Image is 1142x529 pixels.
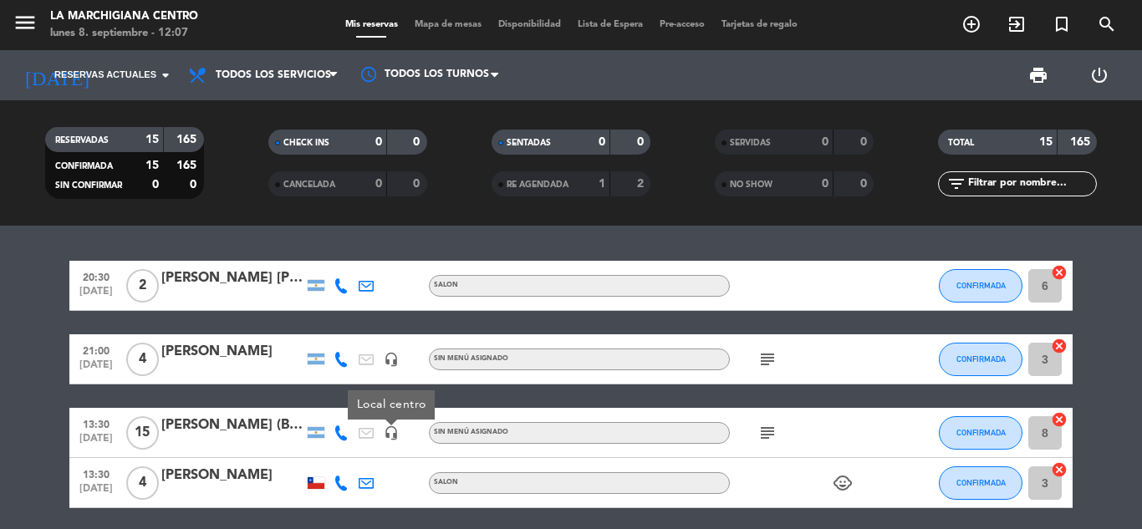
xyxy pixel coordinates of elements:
span: 13:30 [75,414,117,433]
strong: 0 [822,136,828,148]
span: SERVIDAS [730,139,771,147]
div: [PERSON_NAME] (Banco Nación) [161,415,303,436]
button: CONFIRMADA [939,466,1022,500]
span: CHECK INS [283,139,329,147]
strong: 1 [599,178,605,190]
strong: 165 [176,134,200,145]
strong: 0 [860,178,870,190]
div: [PERSON_NAME] [PERSON_NAME] [161,267,303,289]
span: Disponibilidad [490,20,569,29]
strong: 0 [152,179,159,191]
span: Sin menú asignado [434,429,508,435]
strong: 165 [176,160,200,171]
span: Mapa de mesas [406,20,490,29]
i: add_circle_outline [961,14,981,34]
strong: 15 [1039,136,1053,148]
i: cancel [1051,461,1068,478]
span: SENTADAS [507,139,551,147]
button: CONFIRMADA [939,269,1022,303]
i: filter_list [946,174,966,194]
i: arrow_drop_down [155,65,176,85]
i: cancel [1051,338,1068,354]
span: Pre-acceso [651,20,713,29]
strong: 0 [413,136,423,148]
span: Todos los servicios [216,69,331,81]
strong: 15 [145,160,159,171]
span: 15 [126,416,159,450]
strong: 2 [637,178,647,190]
span: 21:00 [75,340,117,359]
i: cancel [1051,411,1068,428]
span: RE AGENDADA [507,181,568,189]
i: power_settings_new [1089,65,1109,85]
span: Reservas actuales [54,68,156,83]
button: menu [13,10,38,41]
strong: 0 [375,136,382,148]
strong: 0 [822,178,828,190]
span: CONFIRMADA [956,478,1006,487]
i: headset_mic [384,352,399,367]
strong: 0 [637,136,647,148]
div: LOG OUT [1068,50,1129,100]
span: CONFIRMADA [956,281,1006,290]
span: [DATE] [75,359,117,379]
span: CANCELADA [283,181,335,189]
strong: 0 [375,178,382,190]
span: 13:30 [75,464,117,483]
span: 20:30 [75,267,117,286]
span: print [1028,65,1048,85]
span: 4 [126,466,159,500]
span: Mis reservas [337,20,406,29]
span: 2 [126,269,159,303]
i: turned_in_not [1052,14,1072,34]
strong: 0 [413,178,423,190]
span: [DATE] [75,286,117,305]
span: CONFIRMADA [55,162,113,170]
div: La Marchigiana Centro [50,8,198,25]
strong: 0 [860,136,870,148]
span: [DATE] [75,483,117,502]
span: Lista de Espera [569,20,651,29]
span: CONFIRMADA [956,428,1006,437]
div: Local centro [348,390,435,420]
i: menu [13,10,38,35]
span: SALON [434,282,458,288]
div: lunes 8. septiembre - 12:07 [50,25,198,42]
span: Tarjetas de regalo [713,20,806,29]
strong: 15 [145,134,159,145]
button: CONFIRMADA [939,416,1022,450]
span: [DATE] [75,433,117,452]
i: subject [757,423,777,443]
strong: 0 [190,179,200,191]
input: Filtrar por nombre... [966,175,1096,193]
i: exit_to_app [1007,14,1027,34]
i: subject [757,349,777,369]
span: CONFIRMADA [956,354,1006,364]
div: [PERSON_NAME] [161,341,303,363]
span: RESERVADAS [55,136,109,145]
i: child_care [833,473,853,493]
span: Sin menú asignado [434,355,508,362]
span: TOTAL [948,139,974,147]
i: [DATE] [13,57,101,94]
strong: 0 [599,136,605,148]
i: cancel [1051,264,1068,281]
i: search [1097,14,1117,34]
span: SIN CONFIRMAR [55,181,122,190]
div: [PERSON_NAME] [161,465,303,486]
i: headset_mic [384,425,399,440]
button: CONFIRMADA [939,343,1022,376]
span: SALON [434,479,458,486]
span: NO SHOW [730,181,772,189]
strong: 165 [1070,136,1094,148]
span: 4 [126,343,159,376]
